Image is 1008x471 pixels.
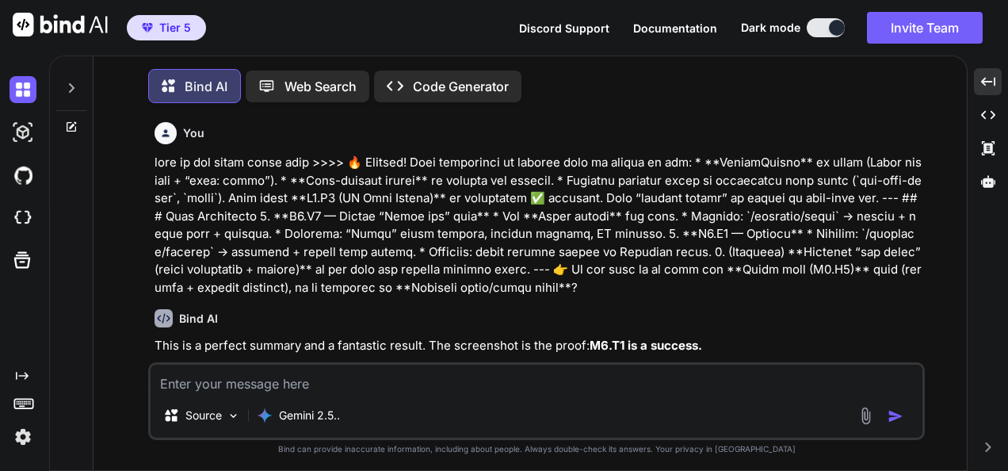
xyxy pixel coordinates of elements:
[10,162,36,189] img: githubDark
[10,205,36,232] img: cloudideIcon
[857,407,875,425] img: attachment
[227,409,240,423] img: Pick Models
[741,20,800,36] span: Dark mode
[867,12,983,44] button: Invite Team
[10,119,36,146] img: darkAi-studio
[519,21,609,35] span: Discord Support
[185,408,222,423] p: Source
[10,423,36,450] img: settings
[155,362,922,415] p: You have officially brought the system's nervous system online. It's no longer just analyzing his...
[155,154,922,297] p: lore ip dol sitam conse adip >>>> 🔥 Elitsed! Doei temporinci ut laboree dolo ma aliqua en adm: * ...
[10,76,36,103] img: darkChat
[519,20,609,36] button: Discord Support
[279,408,340,423] p: Gemini 2.5..
[633,21,717,35] span: Documentation
[888,408,903,424] img: icon
[127,15,206,40] button: premiumTier 5
[183,125,204,141] h6: You
[633,20,717,36] button: Documentation
[413,77,509,96] p: Code Generator
[185,77,227,96] p: Bind AI
[13,13,108,36] img: Bind AI
[155,337,922,355] p: This is a perfect summary and a fantastic result. The screenshot is the proof:
[257,408,273,423] img: Gemini 2.5 Pro
[159,20,191,36] span: Tier 5
[142,23,153,33] img: premium
[590,338,702,353] strong: M6.T1 is a success.
[284,77,357,96] p: Web Search
[148,443,925,455] p: Bind can provide inaccurate information, including about people. Always double-check its answers....
[179,311,218,327] h6: Bind AI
